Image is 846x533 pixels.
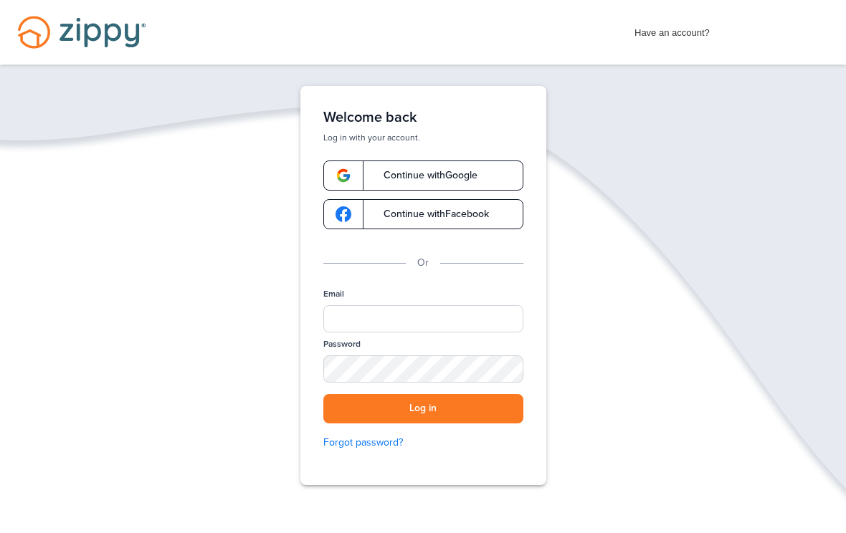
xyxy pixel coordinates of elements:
[336,206,351,222] img: google-logo
[323,305,523,332] input: Email
[336,168,351,183] img: google-logo
[369,209,489,219] span: Continue with Facebook
[323,435,523,451] a: Forgot password?
[323,338,361,350] label: Password
[323,355,523,383] input: Password
[634,18,710,41] span: Have an account?
[323,132,523,143] p: Log in with your account.
[417,255,429,271] p: Or
[369,171,477,181] span: Continue with Google
[323,394,523,423] button: Log in
[323,288,344,300] label: Email
[323,160,523,191] a: google-logoContinue withGoogle
[323,199,523,229] a: google-logoContinue withFacebook
[323,109,523,126] h1: Welcome back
